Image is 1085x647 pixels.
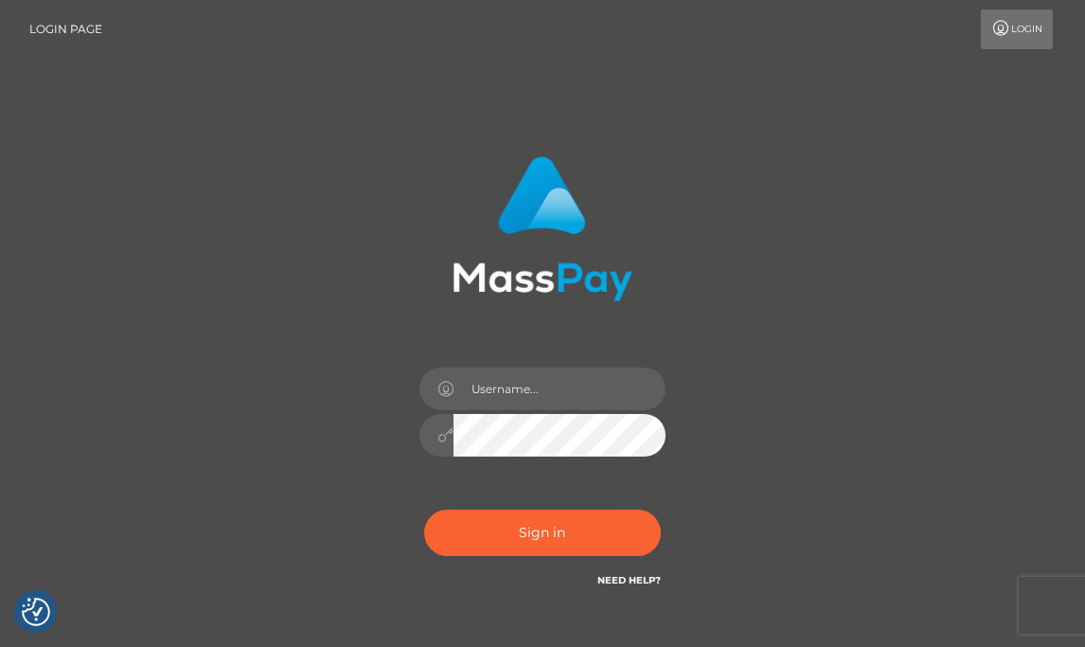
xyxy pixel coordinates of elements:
[424,510,661,556] button: Sign in
[453,156,632,301] img: MassPay Login
[22,598,50,626] img: Revisit consent button
[981,9,1053,49] a: Login
[597,574,661,586] a: Need Help?
[454,368,666,410] input: Username...
[22,598,50,626] button: Consent Preferences
[29,9,102,49] a: Login Page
